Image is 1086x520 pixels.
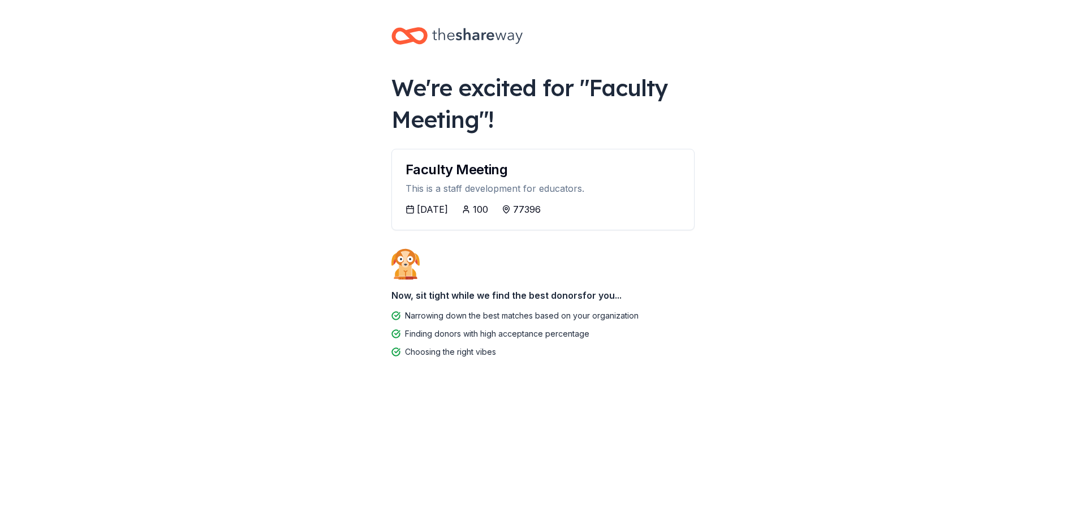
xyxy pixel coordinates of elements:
[406,181,680,196] div: This is a staff development for educators.
[405,309,639,323] div: Narrowing down the best matches based on your organization
[391,248,420,279] img: Dog waiting patiently
[405,327,589,341] div: Finding donors with high acceptance percentage
[417,203,448,216] div: [DATE]
[405,345,496,359] div: Choosing the right vibes
[473,203,488,216] div: 100
[406,163,680,177] div: Faculty Meeting
[391,72,695,135] div: We're excited for " Faculty Meeting "!
[513,203,541,216] div: 77396
[391,284,695,307] div: Now, sit tight while we find the best donors for you...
